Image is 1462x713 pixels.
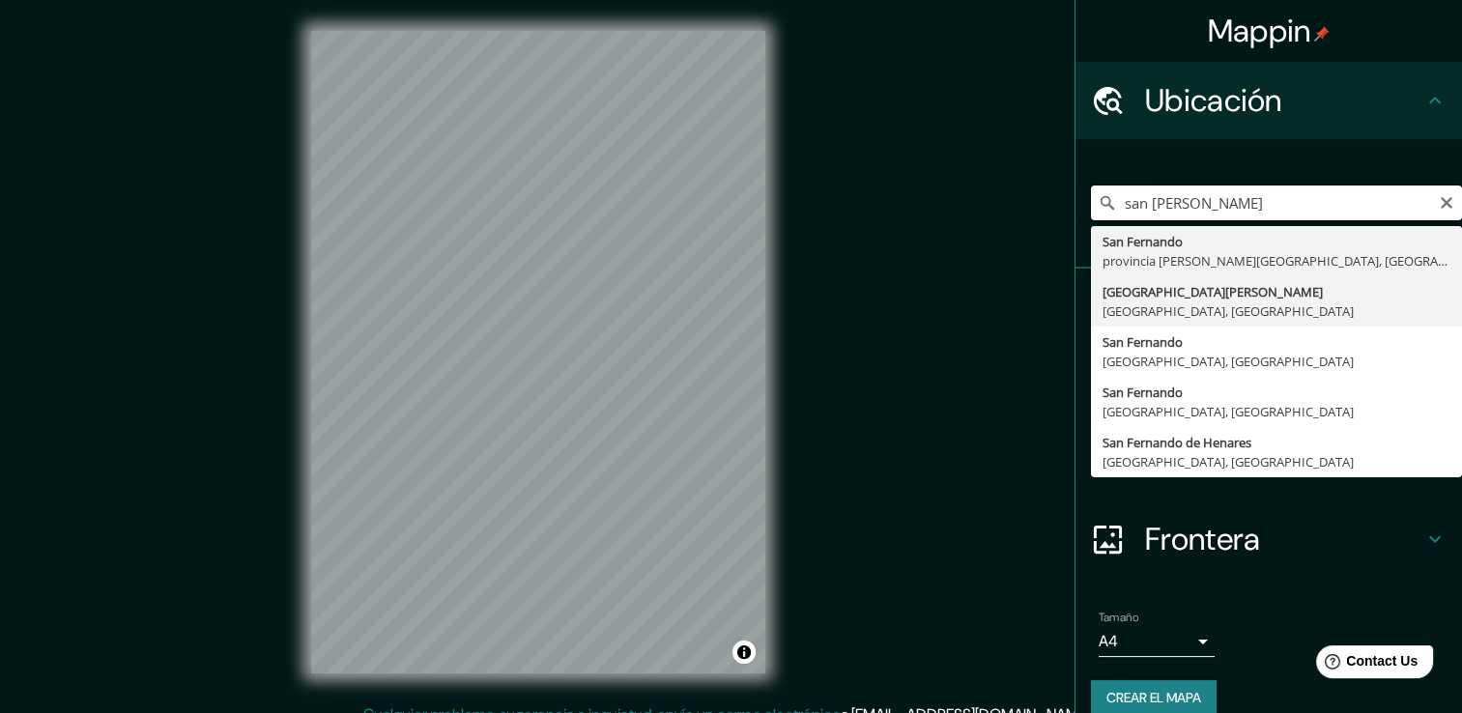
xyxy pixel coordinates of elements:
[1208,11,1311,51] font: Mappin
[1314,26,1330,42] img: pin-icon.png
[1103,402,1450,421] div: [GEOGRAPHIC_DATA], [GEOGRAPHIC_DATA]
[1103,282,1450,301] div: [GEOGRAPHIC_DATA][PERSON_NAME]
[1075,62,1462,139] div: Ubicación
[311,31,765,673] canvas: Mapa
[1103,452,1450,471] div: [GEOGRAPHIC_DATA], [GEOGRAPHIC_DATA]
[1103,301,1450,321] div: [GEOGRAPHIC_DATA], [GEOGRAPHIC_DATA]
[1103,332,1450,352] div: San Fernando
[1106,686,1201,710] font: Crear el mapa
[1439,192,1454,211] button: Claro
[1099,626,1215,657] div: A4
[1103,433,1450,452] div: San Fernando de Henares
[1290,638,1441,692] iframe: Help widget launcher
[1103,352,1450,371] div: [GEOGRAPHIC_DATA], [GEOGRAPHIC_DATA]
[1103,383,1450,402] div: San Fernando
[1075,346,1462,423] div: Estilo
[1099,610,1138,626] label: Tamaño
[1075,423,1462,500] div: Diseño
[1075,500,1462,578] div: Frontera
[1145,81,1423,120] h4: Ubicación
[732,641,756,664] button: Alternar atribución
[1091,185,1462,220] input: Elige tu ciudad o área
[1103,232,1450,251] div: San Fernando
[1075,269,1462,346] div: Pines
[1145,520,1423,558] h4: Frontera
[1103,251,1450,271] div: provincia [PERSON_NAME][GEOGRAPHIC_DATA], [GEOGRAPHIC_DATA]
[1145,442,1423,481] h4: Diseño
